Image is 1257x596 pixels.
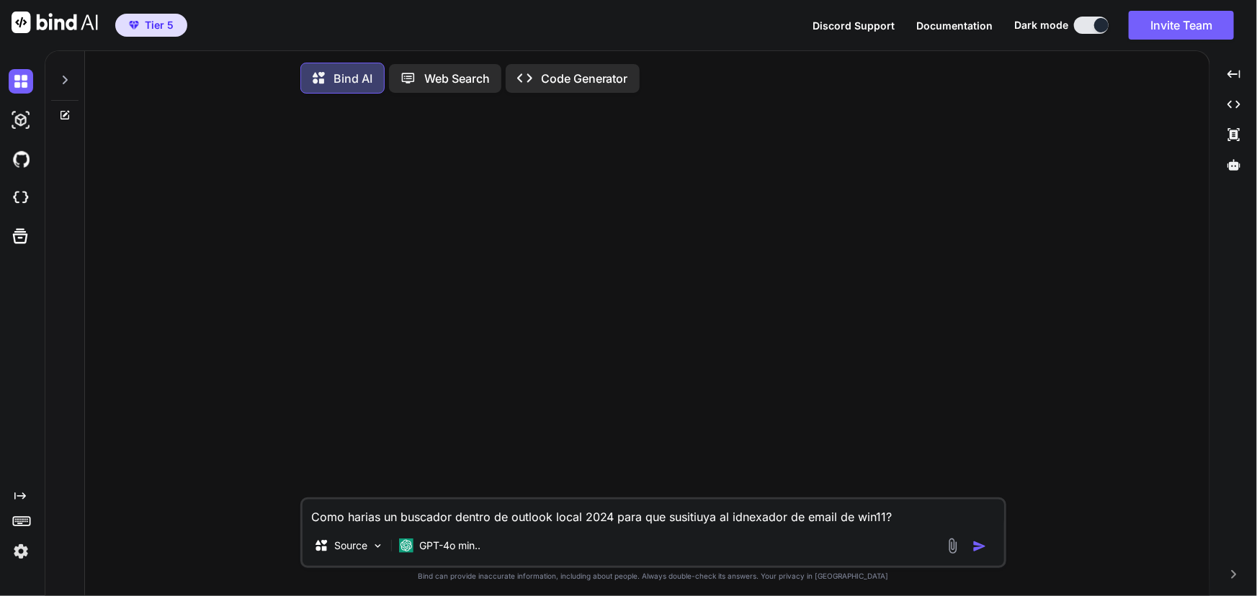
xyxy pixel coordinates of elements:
[372,540,384,552] img: Pick Models
[944,538,961,554] img: attachment
[9,147,33,171] img: githubDark
[9,539,33,564] img: settings
[12,12,98,33] img: Bind AI
[1014,18,1068,32] span: Dark mode
[424,70,490,87] p: Web Search
[9,108,33,132] img: darkAi-studio
[813,19,895,32] span: Discord Support
[813,18,895,33] button: Discord Support
[9,69,33,94] img: darkChat
[303,500,1004,525] textarea: Como harias un buscador dentro de outlook local 2024 para que susitiuya al idnexador de email de ...
[334,70,372,87] p: Bind AI
[300,571,1006,582] p: Bind can provide inaccurate information, including about people. Always double-check its answers....
[115,14,187,37] button: premiumTier 5
[334,538,367,553] p: Source
[145,18,174,32] span: Tier 5
[419,538,480,553] p: GPT-4o min..
[916,19,993,32] span: Documentation
[9,186,33,210] img: cloudideIcon
[399,538,413,553] img: GPT-4o mini
[972,539,987,554] img: icon
[541,70,628,87] p: Code Generator
[916,18,993,33] button: Documentation
[1129,11,1234,40] button: Invite Team
[129,21,139,30] img: premium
